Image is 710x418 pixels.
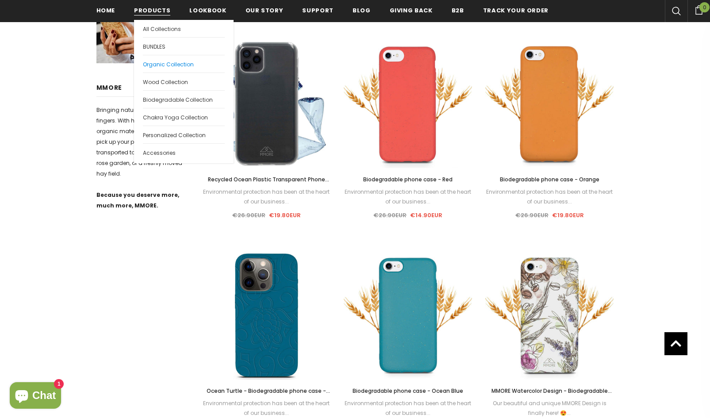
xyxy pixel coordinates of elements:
[143,108,225,126] a: Chakra Yoga Collection
[699,2,710,12] span: 0
[552,211,584,219] span: €19.80EUR
[143,131,206,139] span: Personalized Collection
[373,211,407,219] span: €26.90EUR
[143,149,176,157] span: Accessories
[344,187,472,207] div: Environmental protection has been at the heart of our business...
[143,126,225,143] a: Personalized Collection
[143,43,165,50] span: BUNDLES
[203,386,331,396] a: Ocean Turtle - Biodegradable phone case - Ocean Blue and Black
[302,6,334,15] span: support
[483,6,549,15] span: Track your order
[143,37,225,55] a: BUNDLES
[353,387,463,395] span: Biodegradable phone case - Ocean Blue
[96,6,115,15] span: Home
[491,387,612,404] span: MMORE Watercolor Design - Biodegradable Phone Case
[515,211,549,219] span: €26.90EUR
[203,175,331,184] a: Recycled Ocean Plastic Transparent Phone Case
[208,176,329,193] span: Recycled Ocean Plastic Transparent Phone Case
[410,211,442,219] span: €14.90EUR
[143,73,225,90] a: Wood Collection
[232,211,265,219] span: €26.90EUR
[96,83,123,92] span: MMORE
[96,191,179,209] strong: Because you deserve more, much more, MMORE.
[96,105,189,179] p: Bringing nature to the tip of your fingers. With hand-picked natural organic materials, every tim...
[143,90,225,108] a: Biodegradable Collection
[485,187,614,207] div: Environmental protection has been at the heart of our business...
[485,386,614,396] a: MMORE Watercolor Design - Biodegradable Phone Case
[143,143,225,161] a: Accessories
[390,6,433,15] span: Giving back
[363,176,453,183] span: Biodegradable phone case - Red
[344,399,472,418] div: Environmental protection has been at the heart of our business...
[353,6,371,15] span: Blog
[203,399,331,418] div: Environmental protection has been at the heart of our business...
[344,175,472,184] a: Biodegradable phone case - Red
[207,387,330,404] span: Ocean Turtle - Biodegradable phone case - Ocean Blue and Black
[485,399,614,418] div: Our beautiful and unique MMORE Design is finally here! 😍...
[189,6,226,15] span: Lookbook
[687,4,710,15] a: 0
[246,6,284,15] span: Our Story
[134,6,170,15] span: Products
[143,25,181,33] span: All Collections
[269,211,301,219] span: €19.80EUR
[143,20,225,37] a: All Collections
[7,382,64,411] inbox-online-store-chat: Shopify online store chat
[143,96,213,104] span: Biodegradable Collection
[143,55,225,73] a: Organic Collection
[344,386,472,396] a: Biodegradable phone case - Ocean Blue
[203,187,331,207] div: Environmental protection has been at the heart of our business...
[500,176,599,183] span: Biodegradable phone case - Orange
[143,78,188,86] span: Wood Collection
[452,6,464,15] span: B2B
[143,61,194,68] span: Organic Collection
[485,175,614,184] a: Biodegradable phone case - Orange
[143,114,208,121] span: Chakra Yoga Collection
